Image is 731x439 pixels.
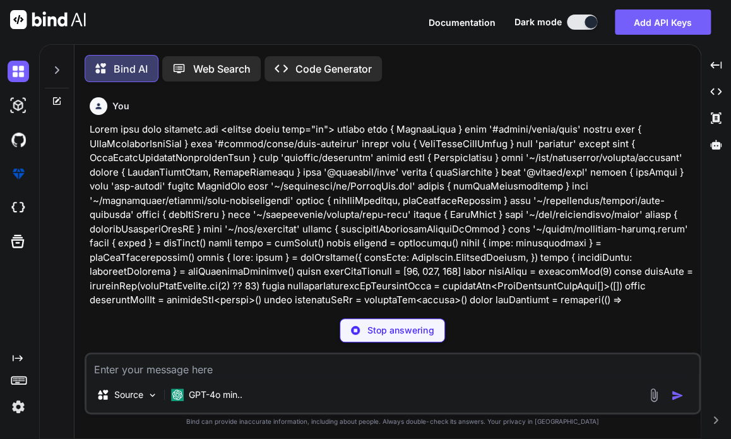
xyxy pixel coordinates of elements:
button: Add API Keys [615,9,711,35]
img: premium [8,163,29,184]
p: Code Generator [295,61,372,76]
img: GPT-4o mini [171,388,184,401]
img: githubDark [8,129,29,150]
p: GPT-4o min.. [189,388,242,401]
span: Documentation [429,17,496,28]
p: Web Search [193,61,251,76]
p: Bind can provide inaccurate information, including about people. Always double-check its answers.... [85,417,701,426]
img: settings [8,396,29,418]
span: Dark mode [514,16,562,28]
img: cloudideIcon [8,197,29,219]
img: Pick Models [147,390,158,400]
img: darkAi-studio [8,95,29,116]
img: icon [671,389,684,402]
img: attachment [646,388,661,402]
h6: You [112,100,129,112]
p: Bind AI [114,61,148,76]
img: darkChat [8,61,29,82]
img: Bind AI [10,10,86,29]
button: Documentation [429,16,496,29]
p: Source [114,388,143,401]
p: Stop answering [367,324,434,337]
